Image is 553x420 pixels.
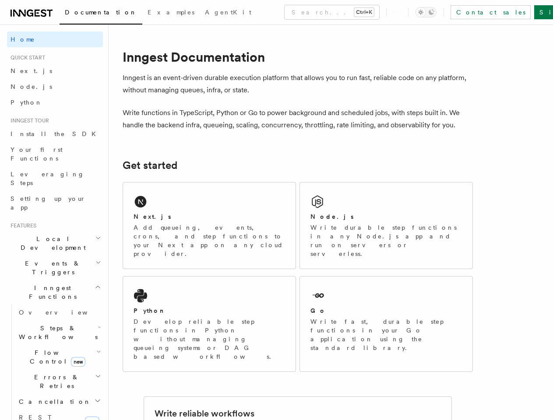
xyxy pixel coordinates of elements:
p: Write functions in TypeScript, Python or Go to power background and scheduled jobs, with steps bu... [123,107,473,131]
span: Next.js [11,67,52,74]
a: Leveraging Steps [7,166,103,191]
a: AgentKit [200,3,257,24]
span: Your first Functions [11,146,63,162]
p: Write fast, durable step functions in your Go application using the standard library. [310,317,462,352]
p: Add queueing, events, crons, and step functions to your Next app on any cloud provider. [134,223,285,258]
span: Events & Triggers [7,259,95,276]
h1: Inngest Documentation [123,49,473,65]
span: Features [7,222,36,229]
span: new [71,357,85,367]
a: Home [7,31,103,47]
span: Examples [148,9,194,16]
a: Install the SDK [7,126,103,142]
h2: Go [310,306,326,315]
button: Search...Ctrl+K [285,5,379,19]
h2: Write reliable workflows [155,407,254,420]
a: Next.jsAdd queueing, events, crons, and step functions to your Next app on any cloud provider. [123,182,296,269]
p: Develop reliable step functions in Python without managing queueing systems or DAG based workflows. [134,317,285,361]
button: Cancellation [15,394,103,409]
span: AgentKit [205,9,251,16]
h2: Python [134,306,166,315]
a: PythonDevelop reliable step functions in Python without managing queueing systems or DAG based wo... [123,276,296,372]
a: Contact sales [451,5,531,19]
a: Next.js [7,63,103,79]
p: Write durable step functions in any Node.js app and run on servers or serverless. [310,223,462,258]
span: Documentation [65,9,137,16]
span: Inngest tour [7,117,49,124]
a: GoWrite fast, durable step functions in your Go application using the standard library. [299,276,473,372]
span: Python [11,99,42,106]
button: Flow Controlnew [15,345,103,369]
a: Python [7,94,103,110]
button: Toggle dark mode [416,7,437,17]
span: Leveraging Steps [11,171,85,186]
span: Cancellation [15,397,91,406]
span: Install the SDK [11,130,101,137]
p: Inngest is an event-driven durable execution platform that allows you to run fast, reliable code ... [123,72,473,96]
button: Local Development [7,231,103,255]
a: Node.js [7,79,103,94]
button: Events & Triggers [7,255,103,280]
kbd: Ctrl+K [354,8,374,17]
span: Setting up your app [11,195,86,211]
span: Flow Control [15,348,96,366]
a: Your first Functions [7,142,103,166]
span: Home [11,35,35,44]
span: Quick start [7,54,45,61]
a: Documentation [60,3,142,24]
a: Overview [15,304,103,320]
button: Inngest Functions [7,280,103,304]
span: Overview [19,309,109,316]
span: Errors & Retries [15,373,95,390]
button: Errors & Retries [15,369,103,394]
a: Setting up your app [7,191,103,215]
span: Local Development [7,234,95,252]
span: Node.js [11,83,52,90]
button: Steps & Workflows [15,320,103,345]
a: Node.jsWrite durable step functions in any Node.js app and run on servers or serverless. [299,182,473,269]
h2: Next.js [134,212,171,221]
a: Examples [142,3,200,24]
h2: Node.js [310,212,354,221]
span: Inngest Functions [7,283,95,301]
a: Get started [123,159,177,171]
span: Steps & Workflows [15,324,98,341]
